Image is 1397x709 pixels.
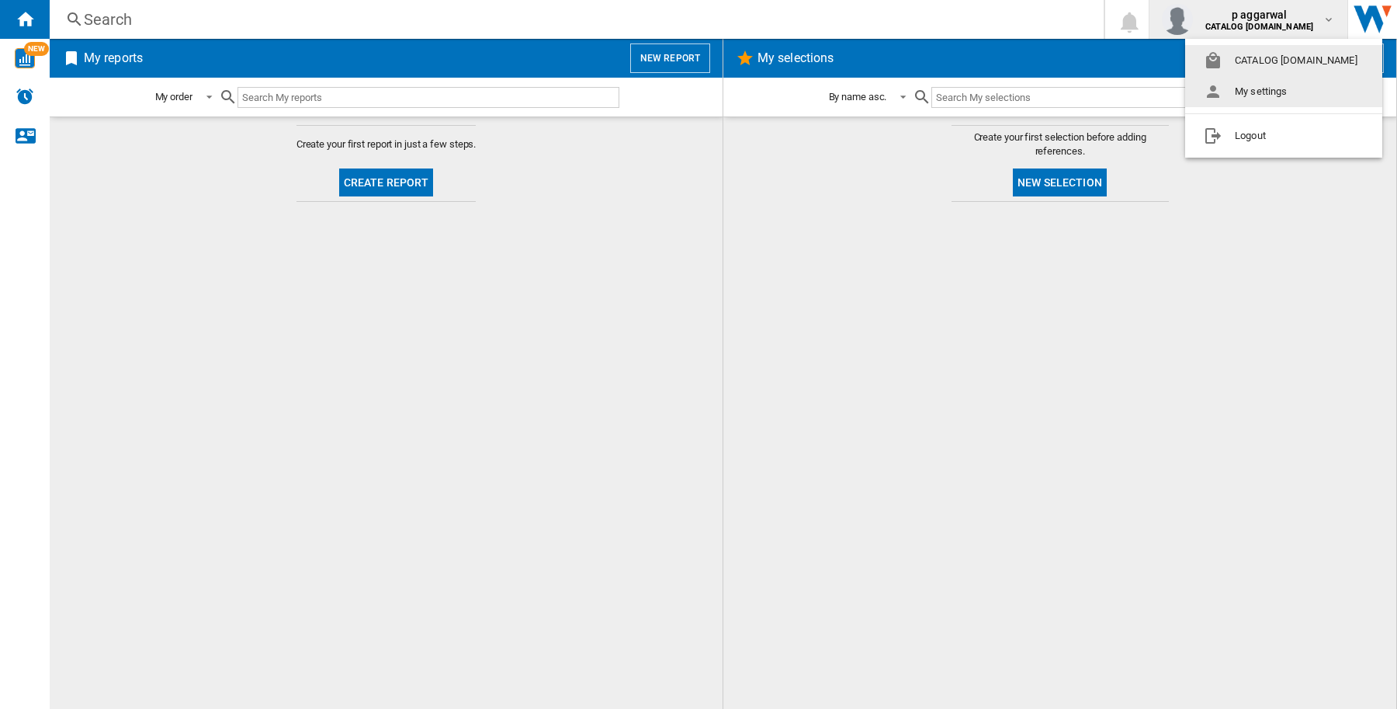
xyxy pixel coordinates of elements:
[1185,120,1382,151] button: Logout
[1185,76,1382,107] button: My settings
[1185,45,1382,76] button: CATALOG [DOMAIN_NAME]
